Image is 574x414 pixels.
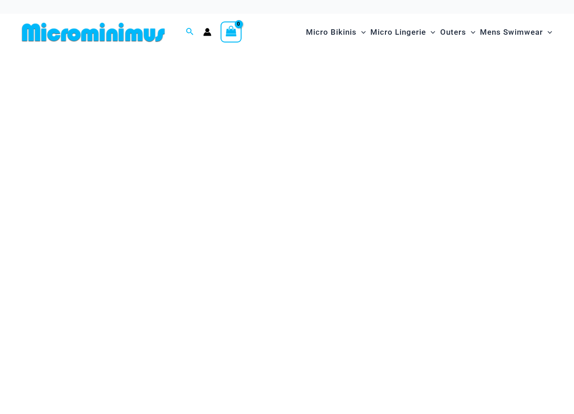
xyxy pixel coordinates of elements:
[440,21,466,44] span: Outers
[426,21,435,44] span: Menu Toggle
[203,28,211,36] a: Account icon link
[438,18,478,46] a: OutersMenu ToggleMenu Toggle
[304,18,368,46] a: Micro BikinisMenu ToggleMenu Toggle
[466,21,475,44] span: Menu Toggle
[186,27,194,38] a: Search icon link
[221,21,242,42] a: View Shopping Cart, empty
[368,18,437,46] a: Micro LingerieMenu ToggleMenu Toggle
[480,21,543,44] span: Mens Swimwear
[370,21,426,44] span: Micro Lingerie
[357,21,366,44] span: Menu Toggle
[543,21,552,44] span: Menu Toggle
[478,18,554,46] a: Mens SwimwearMenu ToggleMenu Toggle
[302,17,556,48] nav: Site Navigation
[306,21,357,44] span: Micro Bikinis
[18,22,169,42] img: MM SHOP LOGO FLAT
